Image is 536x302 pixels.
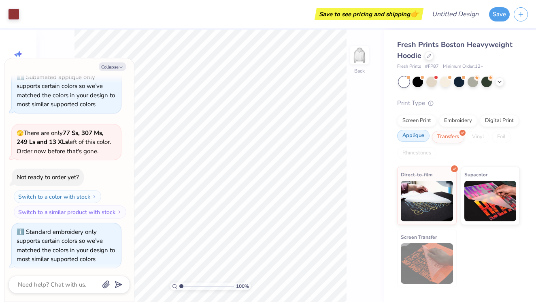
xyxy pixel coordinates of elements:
[410,9,419,19] span: 👉
[432,131,464,143] div: Transfers
[425,6,485,22] input: Untitled Design
[14,190,101,203] button: Switch to a color with stock
[117,210,122,214] img: Switch to a similar product with stock
[480,115,519,127] div: Digital Print
[14,206,126,218] button: Switch to a similar product with stock
[401,170,433,179] span: Direct-to-film
[467,131,489,143] div: Vinyl
[99,62,126,71] button: Collapse
[317,8,421,20] div: Save to see pricing and shipping
[397,147,436,159] div: Rhinestones
[425,63,439,70] span: # FP87
[492,131,511,143] div: Foil
[17,173,79,181] div: Not ready to order yet?
[439,115,477,127] div: Embroidery
[236,283,249,290] span: 100 %
[443,63,483,70] span: Minimum Order: 12 +
[17,129,23,137] span: 🫣
[397,99,520,108] div: Print Type
[397,130,430,142] div: Applique
[464,170,488,179] span: Supacolor
[351,47,368,63] img: Back
[397,115,436,127] div: Screen Print
[464,181,517,221] img: Supacolor
[397,63,421,70] span: Fresh Prints
[397,40,513,60] span: Fresh Prints Boston Heavyweight Hoodie
[401,181,453,221] img: Direct-to-film
[17,129,111,155] span: There are only left of this color. Order now before that's gone.
[401,233,437,241] span: Screen Transfer
[17,228,115,263] div: Standard embroidery only supports certain colors so we’ve matched the colors in your design to mo...
[401,243,453,284] img: Screen Transfer
[489,7,510,21] button: Save
[354,67,365,75] div: Back
[92,194,97,199] img: Switch to a color with stock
